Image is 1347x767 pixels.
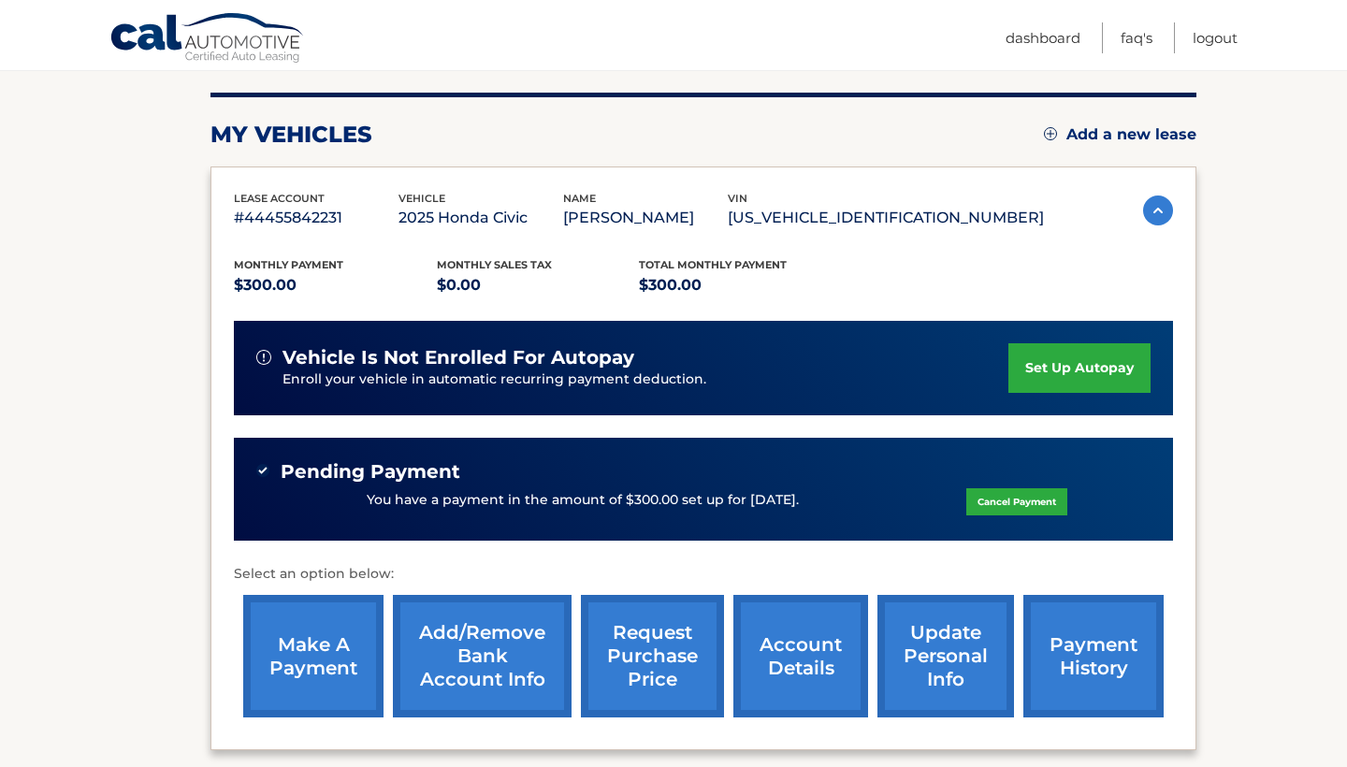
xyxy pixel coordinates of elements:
a: payment history [1023,595,1164,717]
span: lease account [234,192,325,205]
h2: my vehicles [210,121,372,149]
a: Cal Automotive [109,12,306,66]
p: $300.00 [234,272,437,298]
a: Add/Remove bank account info [393,595,572,717]
img: check-green.svg [256,464,269,477]
p: Enroll your vehicle in automatic recurring payment deduction. [282,369,1008,390]
span: vehicle is not enrolled for autopay [282,346,634,369]
p: $0.00 [437,272,640,298]
a: account details [733,595,868,717]
a: FAQ's [1121,22,1152,53]
p: [PERSON_NAME] [563,205,728,231]
a: Cancel Payment [966,488,1067,515]
img: accordion-active.svg [1143,195,1173,225]
a: request purchase price [581,595,724,717]
a: Logout [1193,22,1238,53]
span: Monthly Payment [234,258,343,271]
img: add.svg [1044,127,1057,140]
a: make a payment [243,595,384,717]
p: $300.00 [639,272,842,298]
img: alert-white.svg [256,350,271,365]
span: vehicle [398,192,445,205]
span: Monthly sales Tax [437,258,552,271]
span: Total Monthly Payment [639,258,787,271]
span: vin [728,192,747,205]
span: Pending Payment [281,460,460,484]
a: Dashboard [1006,22,1080,53]
a: Add a new lease [1044,125,1196,144]
p: Select an option below: [234,563,1173,586]
span: name [563,192,596,205]
p: [US_VEHICLE_IDENTIFICATION_NUMBER] [728,205,1044,231]
p: 2025 Honda Civic [398,205,563,231]
p: #44455842231 [234,205,398,231]
a: update personal info [877,595,1014,717]
p: You have a payment in the amount of $300.00 set up for [DATE]. [367,490,799,511]
a: set up autopay [1008,343,1151,393]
